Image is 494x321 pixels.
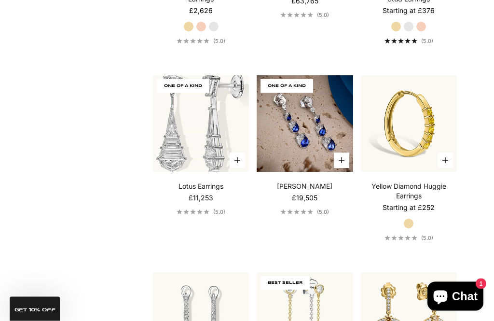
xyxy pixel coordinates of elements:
a: 5.0 out of 5.0 stars(5.0) [280,209,329,216]
img: #YellowGold #WhiteGold #RoseGold [257,76,353,172]
img: Lotus Earrings [153,76,249,172]
sale-price: Starting at £376 [383,6,435,16]
a: 5.0 out of 5.0 stars(5.0) [384,235,433,242]
sale-price: Starting at £252 [383,203,435,213]
sale-price: £11,253 [189,194,213,203]
div: 5.0 out of 5.0 stars [280,13,313,18]
div: 5.0 out of 5.0 stars [384,39,417,44]
div: 5.0 out of 5.0 stars [177,209,209,215]
sale-price: £19,505 [292,194,317,203]
a: 5.0 out of 5.0 stars(5.0) [177,209,225,216]
div: 5.0 out of 5.0 stars [280,209,313,215]
span: (5.0) [317,209,329,216]
a: 5.0 out of 5.0 stars(5.0) [177,38,225,45]
a: [PERSON_NAME] [277,182,332,192]
span: (5.0) [317,12,329,19]
span: (5.0) [421,38,433,45]
div: 5.0 out of 5.0 stars [384,236,417,241]
inbox-online-store-chat: Shopify online store chat [425,282,486,313]
span: ONE OF A KIND [157,80,209,93]
span: (5.0) [421,235,433,242]
div: GET 10% Off [10,297,60,321]
div: 5.0 out of 5.0 stars [177,39,209,44]
span: (5.0) [213,38,225,45]
img: #YellowGold [361,76,457,172]
a: Yellow Diamond Huggie Earrings [361,182,457,201]
a: Lotus Earrings [178,182,223,192]
sale-price: £2,626 [189,6,213,16]
a: 5.0 out of 5.0 stars(5.0) [384,38,433,45]
span: GET 10% Off [14,307,55,312]
span: (5.0) [213,209,225,216]
span: BEST SELLER [261,277,310,290]
span: ONE OF A KIND [261,80,313,93]
a: 5.0 out of 5.0 stars(5.0) [280,12,329,19]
